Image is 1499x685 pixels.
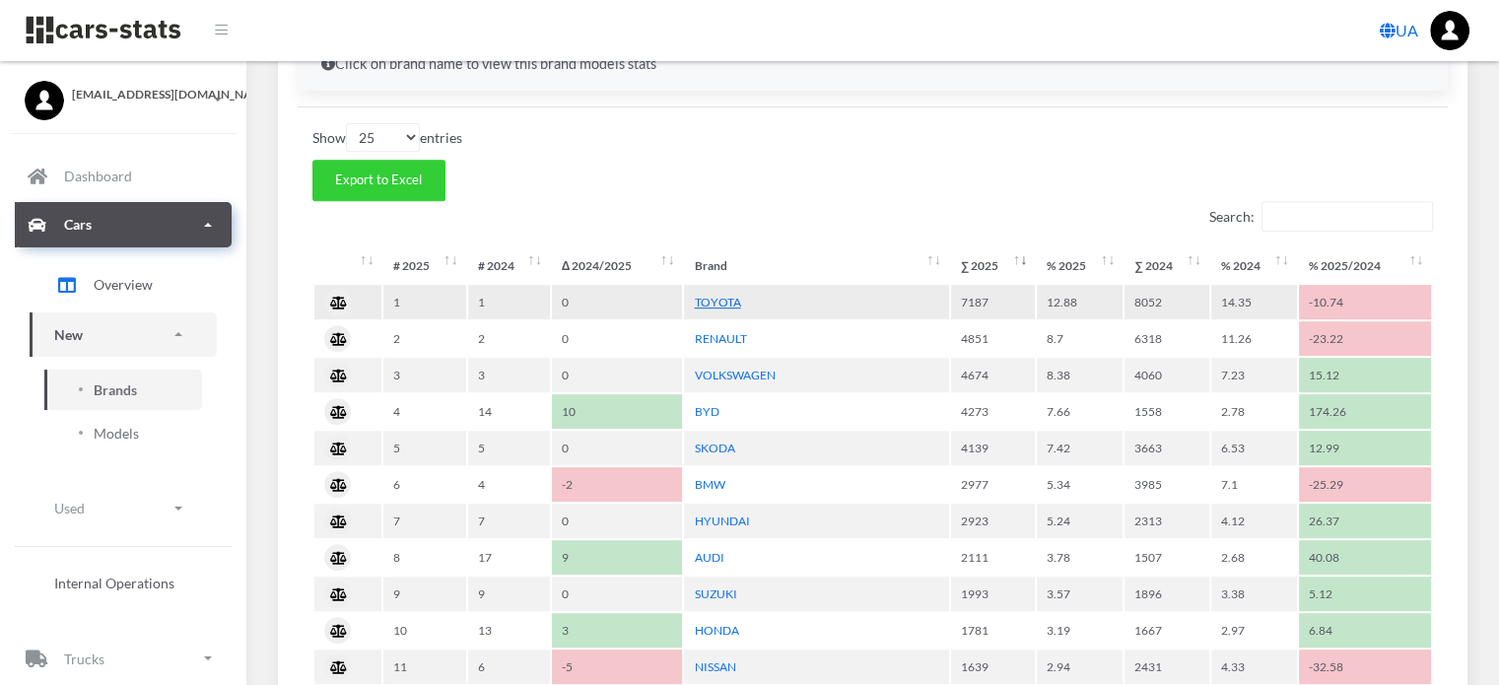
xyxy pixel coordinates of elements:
td: 0 [552,358,683,392]
a: TOYOTA [694,295,740,309]
td: 9 [552,540,683,575]
td: 3.78 [1037,540,1123,575]
th: %&nbsp;2024: activate to sort column ascending [1211,248,1297,283]
p: Dashboard [64,164,132,188]
a: BYD [694,404,718,419]
p: Trucks [64,647,104,671]
td: 8 [383,540,465,575]
a: NISSAN [694,659,735,674]
td: 1781 [951,613,1035,648]
span: [EMAIL_ADDRESS][DOMAIN_NAME] [72,86,222,103]
td: 15.12 [1299,358,1431,392]
td: 2977 [951,467,1035,502]
td: 6.84 [1299,613,1431,648]
td: 4.12 [1211,504,1297,538]
td: 4 [468,467,550,502]
td: 3.19 [1037,613,1123,648]
th: #&nbsp;2024: activate to sort column ascending [468,248,550,283]
td: 14 [468,394,550,429]
td: 4674 [951,358,1035,392]
td: 4.33 [1211,650,1297,684]
td: 9 [468,577,550,611]
p: Used [54,496,85,520]
a: Internal Operations [30,563,217,603]
td: 14.35 [1211,285,1297,319]
a: AUDI [694,550,723,565]
a: BMW [694,477,724,492]
td: 2.78 [1211,394,1297,429]
td: 6.53 [1211,431,1297,465]
td: 1667 [1124,613,1208,648]
td: 12.88 [1037,285,1123,319]
td: -25.29 [1299,467,1431,502]
th: ∑&nbsp;2024: activate to sort column ascending [1124,248,1208,283]
td: 7 [468,504,550,538]
label: Show entries [312,123,462,152]
td: 0 [552,431,683,465]
th: Δ&nbsp;2024/2025: activate to sort column ascending [552,248,683,283]
td: 5.34 [1037,467,1123,502]
td: 4 [383,394,465,429]
th: Brand: activate to sort column ascending [684,248,948,283]
td: 1 [383,285,465,319]
td: 3.57 [1037,577,1123,611]
a: Trucks [15,636,232,681]
td: 1639 [951,650,1035,684]
td: -10.74 [1299,285,1431,319]
td: 0 [552,504,683,538]
td: 8.38 [1037,358,1123,392]
th: %&nbsp;2025: activate to sort column ascending [1037,248,1123,283]
td: 2111 [951,540,1035,575]
td: 174.26 [1299,394,1431,429]
td: 2313 [1124,504,1208,538]
td: 0 [552,577,683,611]
td: 13 [468,613,550,648]
a: New [30,312,217,357]
td: 3 [383,358,465,392]
a: Used [30,486,217,530]
p: Cars [64,212,92,237]
span: Models [94,423,139,444]
td: 7187 [951,285,1035,319]
td: -23.22 [1299,321,1431,356]
td: 7 [383,504,465,538]
td: 11.26 [1211,321,1297,356]
td: 5 [468,431,550,465]
td: 0 [552,285,683,319]
td: 7.66 [1037,394,1123,429]
td: 0 [552,321,683,356]
img: navbar brand [25,15,182,45]
a: SUZUKI [694,586,736,601]
td: 2.94 [1037,650,1123,684]
a: Overview [30,260,217,309]
td: 5 [383,431,465,465]
a: SKODA [694,441,734,455]
td: 6 [383,467,465,502]
td: 9 [383,577,465,611]
td: 7.23 [1211,358,1297,392]
td: 3 [468,358,550,392]
label: Search: [1209,201,1433,232]
td: 7.42 [1037,431,1123,465]
input: Search: [1261,201,1433,232]
td: 2 [383,321,465,356]
td: -32.58 [1299,650,1431,684]
td: 1558 [1124,394,1208,429]
td: 7.1 [1211,467,1297,502]
a: Cars [15,202,232,247]
td: 5.12 [1299,577,1431,611]
td: 3.38 [1211,577,1297,611]
td: 2.97 [1211,613,1297,648]
td: 10 [383,613,465,648]
td: 26.37 [1299,504,1431,538]
span: Brands [94,379,137,400]
td: 1 [468,285,550,319]
img: ... [1430,11,1469,50]
a: VOLKSWAGEN [694,368,775,382]
a: Models [44,413,202,453]
td: 1896 [1124,577,1208,611]
td: 6 [468,650,550,684]
td: 3 [552,613,683,648]
span: Overview [94,274,153,295]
